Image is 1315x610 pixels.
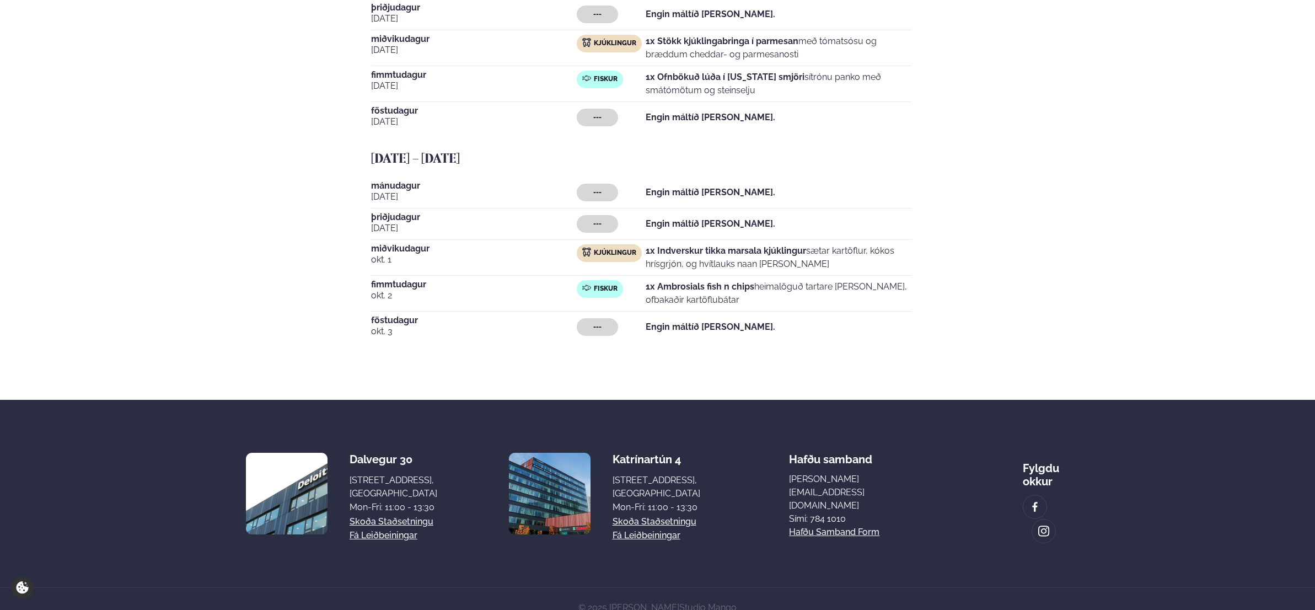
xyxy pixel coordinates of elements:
[1029,501,1041,513] img: image alt
[593,220,602,228] span: ---
[593,113,602,122] span: ---
[789,473,933,512] a: [PERSON_NAME][EMAIL_ADDRESS][DOMAIN_NAME]
[371,35,577,44] span: miðvikudagur
[594,285,618,293] span: Fiskur
[646,218,775,229] strong: Engin máltíð [PERSON_NAME].
[646,281,754,292] strong: 1x Ambrosials fish n chips
[582,74,591,83] img: fish.svg
[789,512,933,526] p: Sími: 784 1010
[246,453,328,534] img: image alt
[371,222,577,235] span: [DATE]
[371,213,577,222] span: þriðjudagur
[371,253,577,266] span: okt. 1
[582,283,591,292] img: fish.svg
[613,453,700,466] div: Katrínartún 4
[350,501,437,514] div: Mon-Fri: 11:00 - 13:30
[1023,453,1069,488] div: Fylgdu okkur
[1038,525,1050,538] img: image alt
[613,515,696,528] a: Skoða staðsetningu
[613,529,680,542] a: Fá leiðbeiningar
[613,501,700,514] div: Mon-Fri: 11:00 - 13:30
[371,325,577,338] span: okt. 3
[646,244,911,271] p: sætar kartöflur, kókos hrísgrjón, og hvítlauks naan [PERSON_NAME]
[594,249,636,258] span: Kjúklingur
[509,453,591,534] img: image alt
[646,322,775,332] strong: Engin máltíð [PERSON_NAME].
[371,289,577,302] span: okt. 2
[789,526,879,539] a: Hafðu samband form
[646,187,775,197] strong: Engin máltíð [PERSON_NAME].
[350,453,437,466] div: Dalvegur 30
[646,36,798,46] strong: 1x Stökk kjúklingabringa í parmesan
[371,3,577,12] span: þriðjudagur
[646,280,911,307] p: heimalöguð tartare [PERSON_NAME], ofbakaðir kartöflubátar
[593,188,602,197] span: ---
[350,474,437,500] div: [STREET_ADDRESS], [GEOGRAPHIC_DATA]
[613,474,700,500] div: [STREET_ADDRESS], [GEOGRAPHIC_DATA]
[594,75,618,84] span: Fiskur
[646,245,806,256] strong: 1x Indverskur tikka marsala kjúklingur
[371,79,577,93] span: [DATE]
[371,12,577,25] span: [DATE]
[1023,495,1046,518] a: image alt
[371,190,577,204] span: [DATE]
[593,323,602,331] span: ---
[646,35,911,61] p: með tómatsósu og bræddum cheddar- og parmesanosti
[11,576,34,599] a: Cookie settings
[646,71,911,97] p: sítrónu panko með smátómötum og steinselju
[593,10,602,19] span: ---
[582,248,591,256] img: chicken.svg
[582,38,591,47] img: chicken.svg
[371,181,577,190] span: mánudagur
[371,280,577,289] span: fimmtudagur
[371,44,577,57] span: [DATE]
[1032,520,1055,543] a: image alt
[371,244,577,253] span: miðvikudagur
[646,112,775,122] strong: Engin máltíð [PERSON_NAME].
[594,39,636,48] span: Kjúklingur
[350,515,433,528] a: Skoða staðsetningu
[371,316,577,325] span: föstudagur
[371,71,577,79] span: fimmtudagur
[371,115,577,129] span: [DATE]
[646,72,804,82] strong: 1x Ofnbökuð lúða í [US_STATE] smjöri
[789,444,872,466] span: Hafðu samband
[646,9,775,19] strong: Engin máltíð [PERSON_NAME].
[371,151,1069,168] h5: [DATE] - [DATE]
[371,106,577,115] span: föstudagur
[350,529,417,542] a: Fá leiðbeiningar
